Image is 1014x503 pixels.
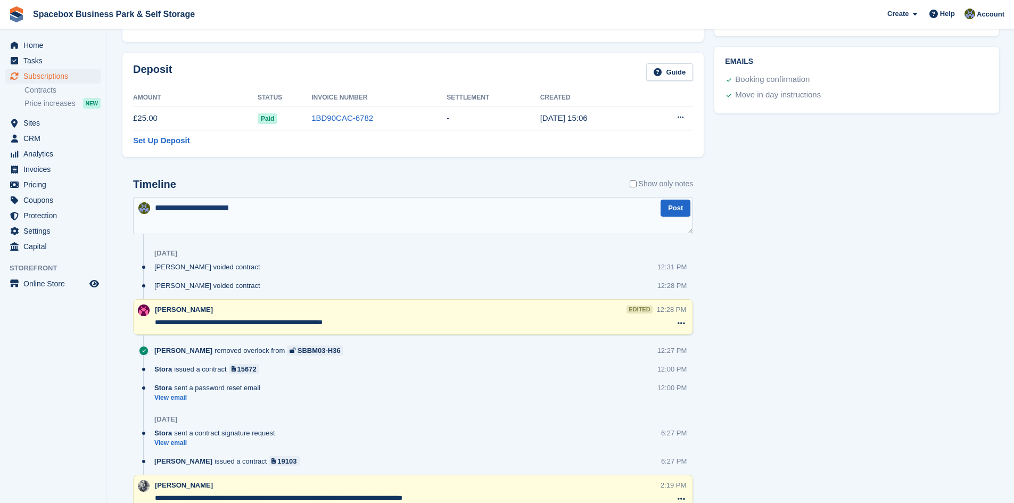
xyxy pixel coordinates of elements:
a: View email [154,393,266,402]
a: View email [154,439,281,448]
div: [PERSON_NAME] voided contract [154,262,266,272]
div: 6:27 PM [661,428,687,438]
a: menu [5,208,101,223]
th: Invoice Number [311,89,447,106]
button: Post [661,200,690,217]
span: Online Store [23,276,87,291]
div: Move in day instructions [735,89,821,102]
div: [DATE] [154,249,177,258]
span: Capital [23,239,87,254]
div: issued a contract [154,456,305,466]
a: 1BD90CAC-6782 [311,113,373,122]
span: Stora [154,364,172,374]
div: 12:00 PM [657,383,687,393]
span: Help [940,9,955,19]
span: Coupons [23,193,87,208]
div: removed overlock from [154,345,349,356]
span: Analytics [23,146,87,161]
a: 15672 [229,364,259,374]
a: Preview store [88,277,101,290]
a: Set Up Deposit [133,135,190,147]
h2: Timeline [133,178,176,191]
a: menu [5,116,101,130]
label: Show only notes [630,178,694,189]
div: Booking confirmation [735,73,810,86]
div: 15672 [237,364,257,374]
span: CRM [23,131,87,146]
span: Account [977,9,1004,20]
span: Stora [154,428,172,438]
span: Home [23,38,87,53]
span: [PERSON_NAME] [154,345,212,356]
div: sent a password reset email [154,383,266,393]
span: Settings [23,224,87,238]
a: Guide [646,63,693,81]
div: 12:27 PM [657,345,687,356]
a: 19103 [269,456,299,466]
a: menu [5,239,101,254]
a: menu [5,162,101,177]
a: Contracts [24,85,101,95]
a: menu [5,53,101,68]
div: 12:28 PM [657,304,687,315]
div: sent a contract signature request [154,428,281,438]
div: [PERSON_NAME] voided contract [154,281,266,291]
a: SBBM03-H36 [287,345,343,356]
th: Settlement [447,89,540,106]
a: menu [5,69,101,84]
img: Avishka Chauhan [138,304,150,316]
div: SBBM03-H36 [298,345,341,356]
img: sahil [138,202,150,214]
a: menu [5,38,101,53]
a: Spacebox Business Park & Self Storage [29,5,199,23]
h2: Emails [725,57,988,66]
a: Price increases NEW [24,97,101,109]
h2: Deposit [133,63,172,81]
div: [DATE] [154,415,177,424]
th: Amount [133,89,258,106]
span: Stora [154,383,172,393]
a: menu [5,131,101,146]
div: edited [626,306,652,314]
input: Show only notes [630,178,637,189]
div: 12:31 PM [657,262,687,272]
td: - [447,106,540,130]
img: SUDIPTA VIRMANI [138,480,150,492]
span: Subscriptions [23,69,87,84]
span: Create [887,9,909,19]
a: menu [5,177,101,192]
div: 19103 [277,456,296,466]
div: NEW [83,98,101,109]
a: menu [5,224,101,238]
span: Invoices [23,162,87,177]
div: 2:19 PM [661,480,686,490]
div: 12:28 PM [657,281,687,291]
span: Sites [23,116,87,130]
div: issued a contract [154,364,265,374]
a: menu [5,146,101,161]
span: [PERSON_NAME] [154,456,212,466]
th: Created [540,89,644,106]
span: Pricing [23,177,87,192]
span: Tasks [23,53,87,68]
a: menu [5,193,101,208]
a: menu [5,276,101,291]
span: Protection [23,208,87,223]
img: stora-icon-8386f47178a22dfd0bd8f6a31ec36ba5ce8667c1dd55bd0f319d3a0aa187defe.svg [9,6,24,22]
span: Storefront [10,263,106,274]
img: sahil [964,9,975,19]
span: Price increases [24,98,76,109]
th: Status [258,89,311,106]
span: [PERSON_NAME] [155,306,213,314]
time: 2025-06-27 14:06:26 UTC [540,113,588,122]
div: 6:27 PM [661,456,687,466]
span: [PERSON_NAME] [155,481,213,489]
td: £25.00 [133,106,258,130]
div: 12:00 PM [657,364,687,374]
span: Paid [258,113,277,124]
